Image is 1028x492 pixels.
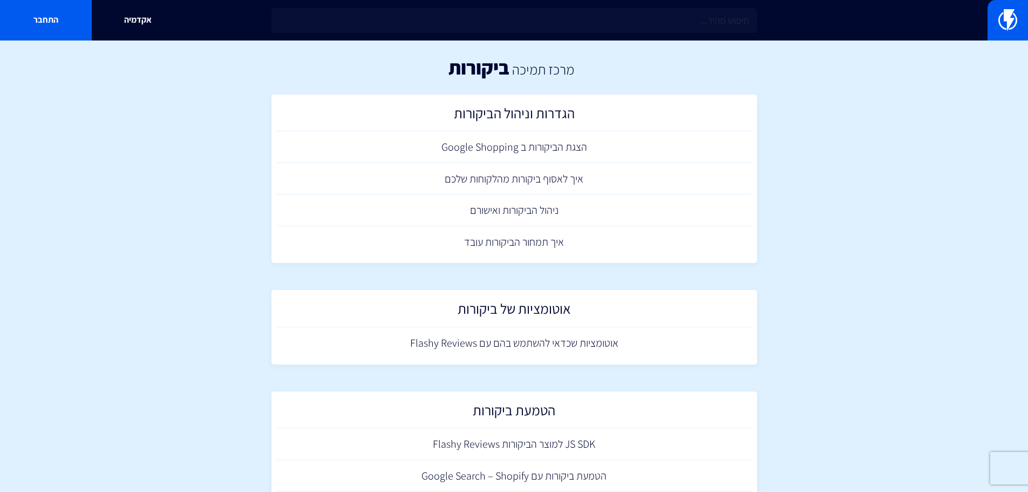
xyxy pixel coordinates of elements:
a: אוטומציות של ביקורות [277,295,752,327]
h2: אוטומציות של ביקורות [282,301,746,322]
a: הצגת הביקורות ב Google Shopping [277,131,752,163]
h2: הגדרות וניהול הביקורות [282,105,746,126]
a: ניהול הביקורות ואישורם [277,194,752,226]
a: איך תמחור הביקורות עובד [277,226,752,258]
a: איך לאסוף ביקורות מהלקוחות שלכם [277,163,752,195]
a: מרכז תמיכה [512,60,574,78]
a: הטמעת ביקורות [277,397,752,429]
input: חיפוש מהיר... [271,8,757,33]
a: הגדרות וניהול הביקורות [277,100,752,132]
h2: הטמעת ביקורות [282,402,746,423]
a: JS SDK למוצר הביקורות Flashy Reviews [277,428,752,460]
a: הטמעת ביקורות עם Google Search – Shopify [277,460,752,492]
h1: ביקורות [448,57,509,78]
a: אוטומציות שכדאי להשתמש בהם עם Flashy Reviews [277,327,752,359]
